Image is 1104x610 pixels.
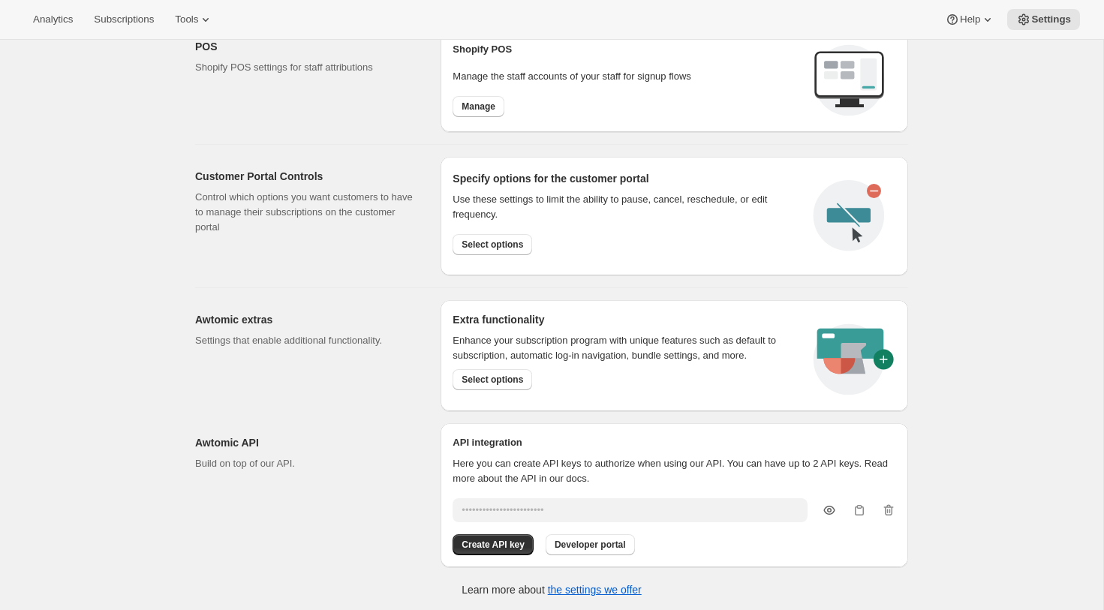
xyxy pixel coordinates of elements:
[195,333,417,348] p: Settings that enable additional functionality.
[195,190,417,235] p: Control which options you want customers to have to manage their subscriptions on the customer po...
[453,435,896,450] h2: API integration
[462,101,495,113] span: Manage
[453,534,534,555] button: Create API key
[195,169,417,184] h2: Customer Portal Controls
[166,9,222,30] button: Tools
[195,435,417,450] h2: Awtomic API
[453,192,802,222] div: Use these settings to limit the ability to pause, cancel, reschedule, or edit frequency.
[24,9,82,30] button: Analytics
[453,234,532,255] button: Select options
[462,239,523,251] span: Select options
[195,312,417,327] h2: Awtomic extras
[1031,14,1071,26] span: Settings
[546,534,635,555] button: Developer portal
[960,14,980,26] span: Help
[453,333,796,363] p: Enhance your subscription program with unique features such as default to subscription, automatic...
[548,584,642,596] a: the settings we offer
[453,456,896,486] p: Here you can create API keys to authorize when using our API. You can have up to 2 API keys. Read...
[453,312,544,327] h2: Extra functionality
[453,171,802,186] h2: Specify options for the customer portal
[462,582,641,597] p: Learn more about
[195,60,417,75] p: Shopify POS settings for staff attributions
[453,42,802,57] h2: Shopify POS
[453,69,802,84] p: Manage the staff accounts of your staff for signup flows
[175,14,198,26] span: Tools
[453,96,504,117] button: Manage
[453,369,532,390] button: Select options
[33,14,73,26] span: Analytics
[195,456,417,471] p: Build on top of our API.
[85,9,163,30] button: Subscriptions
[1007,9,1080,30] button: Settings
[195,39,417,54] h2: POS
[462,539,525,551] span: Create API key
[936,9,1004,30] button: Help
[462,374,523,386] span: Select options
[555,539,626,551] span: Developer portal
[94,14,154,26] span: Subscriptions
